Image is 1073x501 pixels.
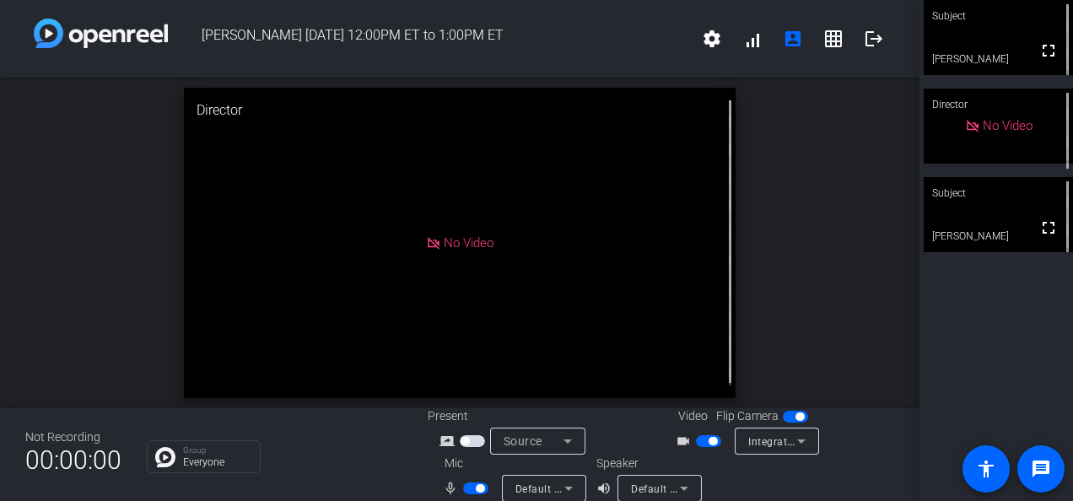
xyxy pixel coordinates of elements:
div: Present [428,407,596,425]
div: Not Recording [25,428,121,446]
span: 00:00:00 [25,439,121,481]
span: Integrated Webcam (0c45:6a09) [748,434,909,448]
img: Chat Icon [155,447,175,467]
p: Group [183,446,251,455]
mat-icon: mic_none [443,478,463,498]
span: Default - Headset Microphone (Jabra EVOLVE 20 MS) [515,482,778,495]
span: Flip Camera [716,407,779,425]
div: Mic [428,455,596,472]
span: [PERSON_NAME] [DATE] 12:00PM ET to 1:00PM ET [168,19,692,59]
mat-icon: volume_up [596,478,617,498]
span: Source [504,434,542,448]
div: Subject [924,177,1073,209]
img: white-gradient.svg [34,19,168,48]
span: Default - Headset Earphone (Jabra EVOLVE 20 MS) [631,482,882,495]
mat-icon: message [1031,459,1051,479]
button: signal_cellular_alt [732,19,773,59]
span: No Video [444,235,493,250]
div: Director [924,89,1073,121]
mat-icon: fullscreen [1038,218,1059,238]
mat-icon: accessibility [976,459,996,479]
mat-icon: settings [702,29,722,49]
mat-icon: grid_on [823,29,844,49]
mat-icon: fullscreen [1038,40,1059,61]
div: Speaker [596,455,698,472]
mat-icon: screen_share_outline [439,431,460,451]
span: No Video [983,118,1033,133]
mat-icon: videocam_outline [676,431,696,451]
p: Everyone [183,457,251,467]
mat-icon: logout [864,29,884,49]
mat-icon: account_box [783,29,803,49]
div: Director [184,88,736,133]
span: Video [678,407,708,425]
